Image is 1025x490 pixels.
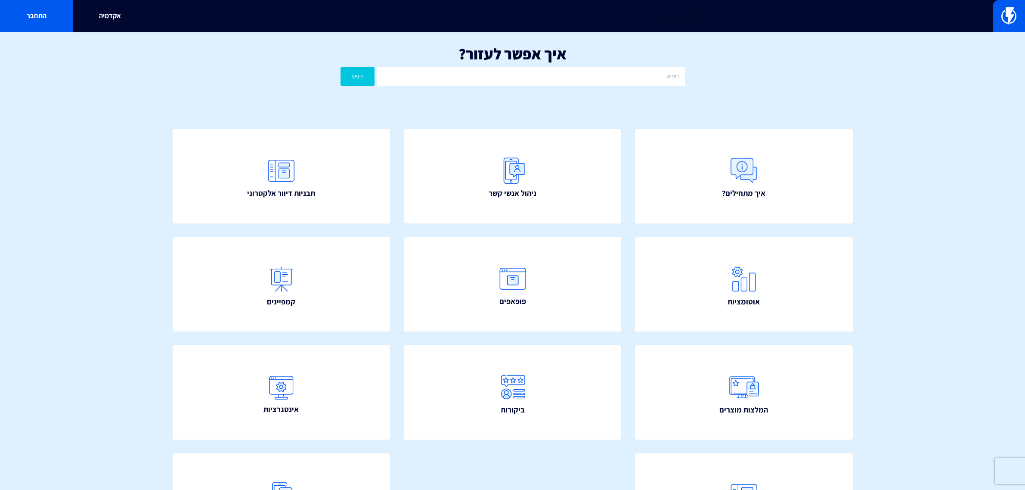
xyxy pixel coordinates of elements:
span: אוטומציות [728,296,760,307]
a: איך מתחילים? [635,129,853,223]
a: קמפיינים [173,237,390,332]
span: המלצות מוצרים [719,404,768,416]
span: ניהול אנשי קשר [489,188,536,199]
a: ביקורות [404,345,622,440]
input: חיפוש [377,67,684,86]
span: אינטגרציות [263,404,299,415]
a: אוטומציות [635,237,853,332]
h1: איך אפשר לעזור? [13,45,1012,62]
button: חפש [341,67,375,86]
a: ניהול אנשי קשר [404,129,622,223]
a: אינטגרציות [173,345,390,440]
a: פופאפים [404,237,622,332]
a: תבניות דיוור אלקטרוני [173,129,390,223]
a: המלצות מוצרים [635,345,853,440]
span: איך מתחילים? [722,188,765,199]
span: תבניות דיוור אלקטרוני [247,188,315,199]
span: ביקורות [501,404,525,416]
input: חיפוש מהיר... [319,6,706,26]
span: פופאפים [499,296,526,307]
span: קמפיינים [267,296,295,307]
